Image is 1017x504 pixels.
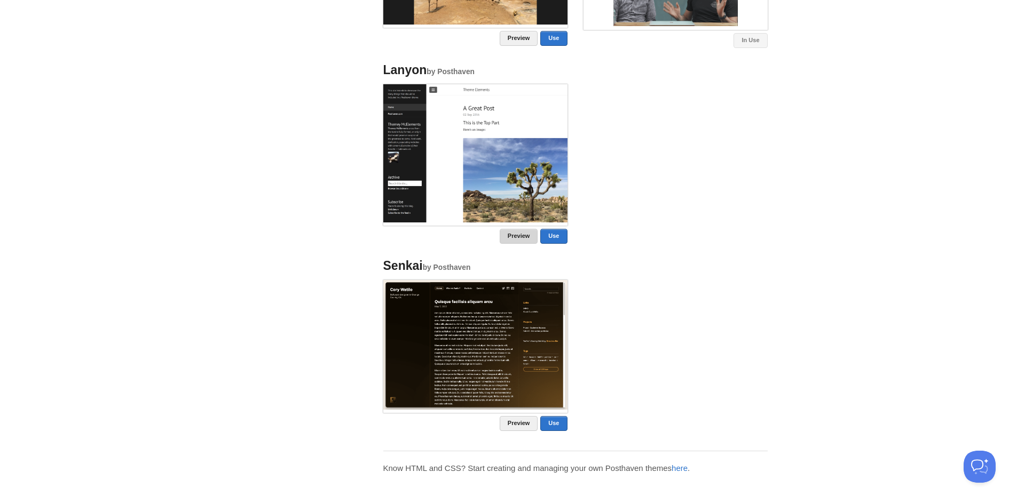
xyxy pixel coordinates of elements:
small: by Posthaven [427,68,475,76]
a: Preview [500,229,538,244]
small: by Posthaven [423,263,471,271]
a: Preview [500,31,538,46]
h4: Senkai [383,259,567,273]
iframe: Help Scout Beacon - Open [964,451,996,483]
img: Screenshot [383,280,567,409]
p: Know HTML and CSS? Start creating and managing your own Posthaven themes . [383,462,768,474]
a: Use [540,229,567,244]
img: Screenshot [383,84,567,222]
a: In Use [734,33,767,48]
a: Use [540,31,567,46]
a: Use [540,416,567,431]
a: Preview [500,416,538,431]
a: here [672,463,688,473]
h4: Lanyon [383,63,567,77]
